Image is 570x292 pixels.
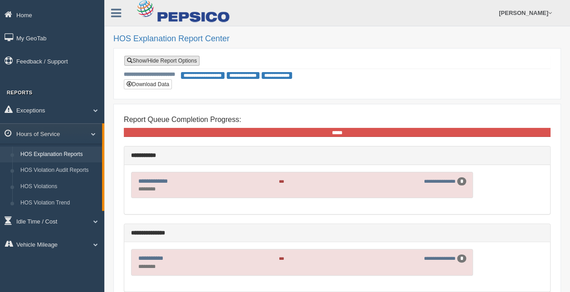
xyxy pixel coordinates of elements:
[113,34,561,44] h2: HOS Explanation Report Center
[16,195,102,211] a: HOS Violation Trend
[16,146,102,163] a: HOS Explanation Reports
[124,79,172,89] button: Download Data
[16,162,102,179] a: HOS Violation Audit Reports
[124,56,200,66] a: Show/Hide Report Options
[124,116,551,124] h4: Report Queue Completion Progress:
[16,179,102,195] a: HOS Violations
